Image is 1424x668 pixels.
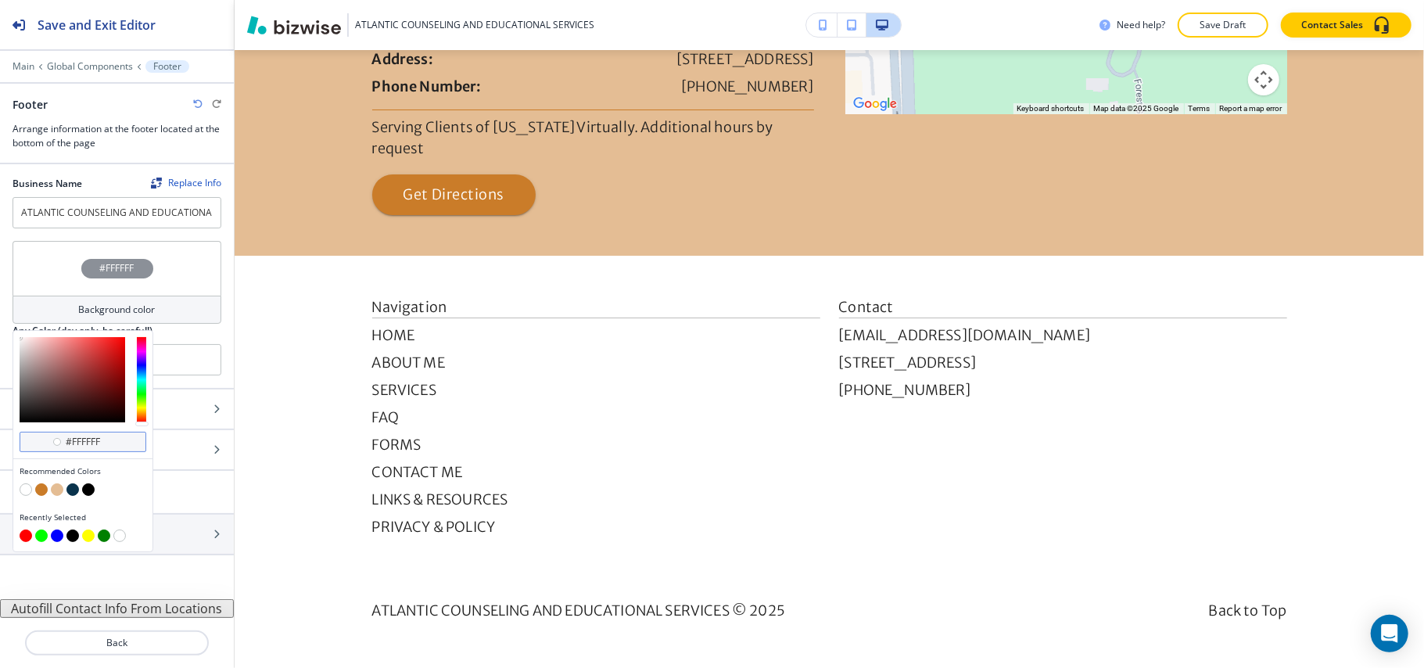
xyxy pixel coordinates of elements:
button: Map camera controls [1248,64,1279,95]
a: [PHONE_NUMBER] [839,379,1287,400]
h4: Recommended Colors [20,465,146,477]
p: Address: [372,48,433,70]
a: Report a map error [1220,104,1282,113]
p: PRIVACY & POLICY [372,516,820,537]
button: Back [25,630,209,655]
a: Terms [1189,104,1211,113]
img: Replace [151,178,162,189]
button: #FFFFFFBackground color [13,241,221,324]
p: [PHONE_NUMBER] [681,76,813,97]
div: Replace Info [151,178,221,189]
h2: Footer [13,96,48,113]
p: ATLANTIC COUNSELING AND EDUCATIONAL SERVICES © 2025 [372,600,1287,621]
p: Contact [839,296,1287,318]
p: SERVICES [372,379,820,400]
h3: Need help? [1117,18,1165,32]
p: Navigation [372,296,820,318]
a: Get Directions [372,174,536,215]
h3: ATLANTIC COUNSELING AND EDUCATIONAL SERVICES [355,18,594,32]
button: Save Draft [1178,13,1268,38]
p: Footer [153,61,181,72]
img: Google [849,94,901,114]
img: Bizwise Logo [247,16,341,34]
p: [STREET_ADDRESS] [676,48,814,70]
h2: Any Color (dev only, be careful!) [13,324,152,338]
h2: Save and Exit Editor [38,16,156,34]
button: ReplaceReplace Info [151,178,221,189]
p: Back [27,636,207,650]
a: Open this area in Google Maps (opens a new window) [849,94,901,114]
p: FAQ [372,407,820,428]
h4: Background color [79,303,156,317]
a: [EMAIL_ADDRESS][DOMAIN_NAME] [839,325,1287,346]
h4: Recently Selected [20,512,146,523]
button: Footer [145,60,189,73]
p: Contact Sales [1301,18,1363,32]
h3: Arrange information at the footer located at the bottom of the page [13,122,221,150]
p: Serving Clients of [US_STATE] Virtually. Additional hours by request [372,117,814,159]
p: Back to Top [1209,600,1287,621]
button: Global Components [47,61,133,72]
p: Phone Number: [372,76,482,97]
button: Contact Sales [1281,13,1411,38]
span: Find and replace this information across Bizwise [151,178,221,190]
p: LINKS & RESOURCES [372,489,820,510]
a: [STREET_ADDRESS] [839,352,1287,373]
p: CONTACT ME [372,461,820,483]
button: Keyboard shortcuts [1017,103,1085,114]
span: Map data ©2025 Google [1094,104,1179,113]
h2: Business Name [13,177,82,191]
button: Main [13,61,34,72]
p: HOME [372,325,820,346]
p: ABOUT ME [372,352,820,373]
p: Save Draft [1198,18,1248,32]
p: FORMS [372,434,820,455]
h4: #FFFFFF [100,261,135,275]
button: ATLANTIC COUNSELING AND EDUCATIONAL SERVICES [247,13,594,37]
div: Open Intercom Messenger [1371,615,1408,652]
